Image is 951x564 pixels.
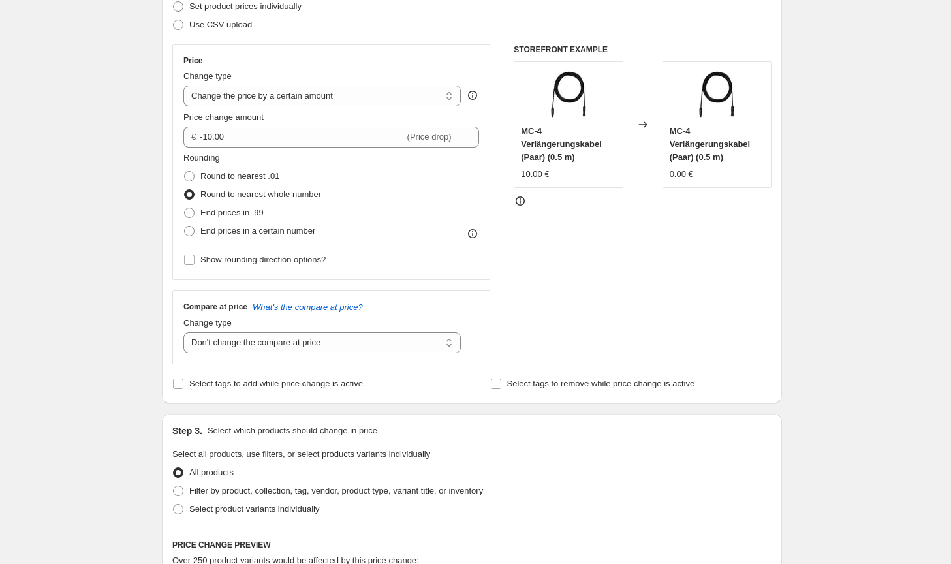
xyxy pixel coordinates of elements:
span: Select all products, use filters, or select products variants individually [172,449,430,459]
input: -10.00 [200,127,404,148]
span: Filter by product, collection, tag, vendor, product type, variant title, or inventory [189,486,483,495]
img: kabel.3_1_80x.webp [542,69,595,121]
span: Use CSV upload [189,20,252,29]
div: help [466,89,479,102]
h6: STOREFRONT EXAMPLE [514,44,772,55]
h2: Step 3. [172,424,202,437]
div: 0.00 € [670,168,693,181]
h3: Price [183,55,202,66]
span: Change type [183,318,232,328]
p: Select which products should change in price [208,424,377,437]
span: Show rounding direction options? [200,255,326,264]
span: Change type [183,71,232,81]
span: MC-4 Verlängerungskabel (Paar) (0.5 m) [521,126,602,162]
span: Round to nearest .01 [200,171,279,181]
span: MC-4 Verlängerungskabel (Paar) (0.5 m) [670,126,751,162]
img: kabel.3_1_80x.webp [691,69,743,121]
span: Price change amount [183,112,264,122]
span: Rounding [183,153,220,163]
div: 10.00 € [521,168,549,181]
span: All products [189,467,234,477]
h6: PRICE CHANGE PREVIEW [172,540,772,550]
span: End prices in .99 [200,208,264,217]
span: Select tags to remove while price change is active [507,379,695,388]
span: Select product variants individually [189,504,319,514]
span: End prices in a certain number [200,226,315,236]
span: Set product prices individually [189,1,302,11]
span: (Price drop) [407,132,452,142]
span: Round to nearest whole number [200,189,321,199]
span: € [191,132,196,142]
span: Select tags to add while price change is active [189,379,363,388]
h3: Compare at price [183,302,247,312]
button: What's the compare at price? [253,302,363,312]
